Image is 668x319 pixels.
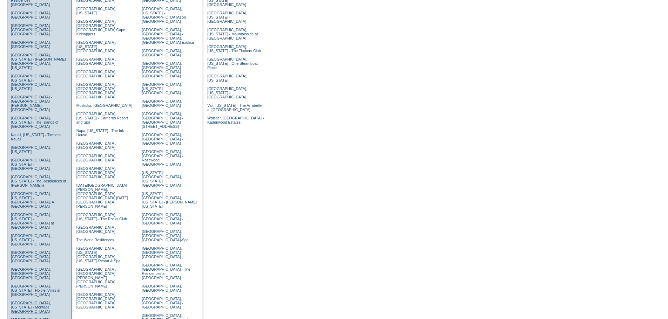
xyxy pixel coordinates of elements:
[76,267,117,288] a: [GEOGRAPHIC_DATA], [GEOGRAPHIC_DATA] - [PERSON_NAME][GEOGRAPHIC_DATA][PERSON_NAME]
[11,40,51,49] a: [GEOGRAPHIC_DATA], [GEOGRAPHIC_DATA]
[76,246,121,263] a: [GEOGRAPHIC_DATA], [US_STATE] - [GEOGRAPHIC_DATA] [US_STATE] Resort & Spa
[11,23,52,36] a: [GEOGRAPHIC_DATA] - [GEOGRAPHIC_DATA] - [GEOGRAPHIC_DATA]
[11,11,51,19] a: [GEOGRAPHIC_DATA], [GEOGRAPHIC_DATA]
[142,7,186,23] a: [GEOGRAPHIC_DATA], [US_STATE] - [GEOGRAPHIC_DATA] on [GEOGRAPHIC_DATA]
[76,7,116,15] a: [GEOGRAPHIC_DATA], [US_STATE]
[11,213,54,229] a: [GEOGRAPHIC_DATA], [US_STATE] - [GEOGRAPHIC_DATA] at [GEOGRAPHIC_DATA]
[207,44,261,53] a: [GEOGRAPHIC_DATA], [US_STATE] - The Timbers Club
[207,103,262,112] a: Vail, [US_STATE] - The Arrabelle at [GEOGRAPHIC_DATA]
[142,28,194,44] a: [GEOGRAPHIC_DATA], [GEOGRAPHIC_DATA] - [GEOGRAPHIC_DATA], [GEOGRAPHIC_DATA] Exotica
[142,133,183,145] a: [GEOGRAPHIC_DATA], [GEOGRAPHIC_DATA] - [GEOGRAPHIC_DATA]
[11,284,60,297] a: [GEOGRAPHIC_DATA], [US_STATE] - Ho'olei Villas at [GEOGRAPHIC_DATA]
[142,61,183,78] a: [GEOGRAPHIC_DATA], [GEOGRAPHIC_DATA] - [GEOGRAPHIC_DATA] [GEOGRAPHIC_DATA]
[76,19,125,36] a: [GEOGRAPHIC_DATA], [GEOGRAPHIC_DATA] - [GEOGRAPHIC_DATA] Cape Kidnappers
[11,53,66,70] a: [GEOGRAPHIC_DATA], [US_STATE] - [PERSON_NAME][GEOGRAPHIC_DATA], [US_STATE]
[76,103,132,108] a: Muskoka, [GEOGRAPHIC_DATA]
[142,171,182,187] a: [US_STATE][GEOGRAPHIC_DATA], [US_STATE][GEOGRAPHIC_DATA]
[142,229,188,242] a: [GEOGRAPHIC_DATA], [GEOGRAPHIC_DATA] - [GEOGRAPHIC_DATA]-Spa
[76,70,116,78] a: [GEOGRAPHIC_DATA], [GEOGRAPHIC_DATA]
[76,154,116,162] a: [GEOGRAPHIC_DATA], [GEOGRAPHIC_DATA]
[76,292,117,309] a: [GEOGRAPHIC_DATA], [GEOGRAPHIC_DATA] - [GEOGRAPHIC_DATA] [GEOGRAPHIC_DATA]
[76,129,124,137] a: Napa, [US_STATE] - The Ink House
[207,116,264,124] a: Whistler, [GEOGRAPHIC_DATA] - Kadenwood Estates
[76,238,114,242] a: The World Residences
[142,150,183,166] a: [GEOGRAPHIC_DATA], [GEOGRAPHIC_DATA] - Rosewood [GEOGRAPHIC_DATA]
[142,99,182,108] a: [GEOGRAPHIC_DATA], [GEOGRAPHIC_DATA]
[11,234,51,246] a: [GEOGRAPHIC_DATA], [US_STATE] - [GEOGRAPHIC_DATA]
[76,40,116,53] a: [GEOGRAPHIC_DATA], [US_STATE] - [GEOGRAPHIC_DATA]
[11,145,51,154] a: [GEOGRAPHIC_DATA], [US_STATE]
[76,82,117,99] a: [GEOGRAPHIC_DATA], [GEOGRAPHIC_DATA] - [GEOGRAPHIC_DATA] [GEOGRAPHIC_DATA]
[76,166,117,179] a: [GEOGRAPHIC_DATA], [GEOGRAPHIC_DATA] - [GEOGRAPHIC_DATA]
[76,183,128,208] a: [DATE][GEOGRAPHIC_DATA][PERSON_NAME], [GEOGRAPHIC_DATA] - [GEOGRAPHIC_DATA] [DATE][GEOGRAPHIC_DAT...
[11,74,51,91] a: [GEOGRAPHIC_DATA], [US_STATE] - [GEOGRAPHIC_DATA], [US_STATE]
[76,225,116,234] a: [GEOGRAPHIC_DATA], [GEOGRAPHIC_DATA]
[142,112,183,129] a: [GEOGRAPHIC_DATA], [GEOGRAPHIC_DATA] - [GEOGRAPHIC_DATA][STREET_ADDRESS]
[11,133,61,141] a: Kaua'i, [US_STATE] - Timbers Kaua'i
[11,116,59,129] a: [GEOGRAPHIC_DATA], [US_STATE] - The Islands of [GEOGRAPHIC_DATA]
[11,192,54,208] a: [GEOGRAPHIC_DATA], [US_STATE] - [GEOGRAPHIC_DATA], A [GEOGRAPHIC_DATA]
[76,57,116,65] a: [GEOGRAPHIC_DATA], [GEOGRAPHIC_DATA]
[11,175,66,187] a: [GEOGRAPHIC_DATA], [US_STATE] - The Residences of [PERSON_NAME]'a
[207,28,258,40] a: [GEOGRAPHIC_DATA], [US_STATE] - Mountainside at [GEOGRAPHIC_DATA]
[142,246,183,259] a: [GEOGRAPHIC_DATA], [GEOGRAPHIC_DATA] - [GEOGRAPHIC_DATA]
[142,284,182,292] a: [GEOGRAPHIC_DATA], [GEOGRAPHIC_DATA]
[76,112,128,124] a: [GEOGRAPHIC_DATA], [US_STATE] - Carneros Resort and Spa
[207,11,247,23] a: [GEOGRAPHIC_DATA], [US_STATE] - [GEOGRAPHIC_DATA]
[11,267,52,280] a: [GEOGRAPHIC_DATA], [GEOGRAPHIC_DATA] - [GEOGRAPHIC_DATA]
[142,263,190,280] a: [GEOGRAPHIC_DATA], [GEOGRAPHIC_DATA] - The Residences at [GEOGRAPHIC_DATA]
[76,213,127,221] a: [GEOGRAPHIC_DATA], [US_STATE] - The Rocks Club
[207,57,258,70] a: [GEOGRAPHIC_DATA], [US_STATE] - One Steamboat Place
[11,95,52,112] a: [GEOGRAPHIC_DATA] - [GEOGRAPHIC_DATA][PERSON_NAME], [GEOGRAPHIC_DATA]
[76,141,116,150] a: [GEOGRAPHIC_DATA], [GEOGRAPHIC_DATA]
[142,297,183,309] a: [GEOGRAPHIC_DATA], [GEOGRAPHIC_DATA] - [GEOGRAPHIC_DATA]
[142,192,197,208] a: [US_STATE][GEOGRAPHIC_DATA], [US_STATE] - [PERSON_NAME] [US_STATE]
[142,49,182,57] a: [GEOGRAPHIC_DATA], [GEOGRAPHIC_DATA]
[11,250,52,263] a: [GEOGRAPHIC_DATA], [GEOGRAPHIC_DATA] - [GEOGRAPHIC_DATA]
[11,301,51,313] a: [GEOGRAPHIC_DATA], [US_STATE] - Montage [GEOGRAPHIC_DATA]
[11,158,51,171] a: [GEOGRAPHIC_DATA], [US_STATE] - [GEOGRAPHIC_DATA]
[207,74,247,82] a: [GEOGRAPHIC_DATA], [US_STATE]
[207,86,247,99] a: [GEOGRAPHIC_DATA], [US_STATE] - [GEOGRAPHIC_DATA]
[142,213,183,225] a: [GEOGRAPHIC_DATA], [GEOGRAPHIC_DATA] - [GEOGRAPHIC_DATA]
[142,82,182,95] a: [GEOGRAPHIC_DATA], [US_STATE] - [GEOGRAPHIC_DATA]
